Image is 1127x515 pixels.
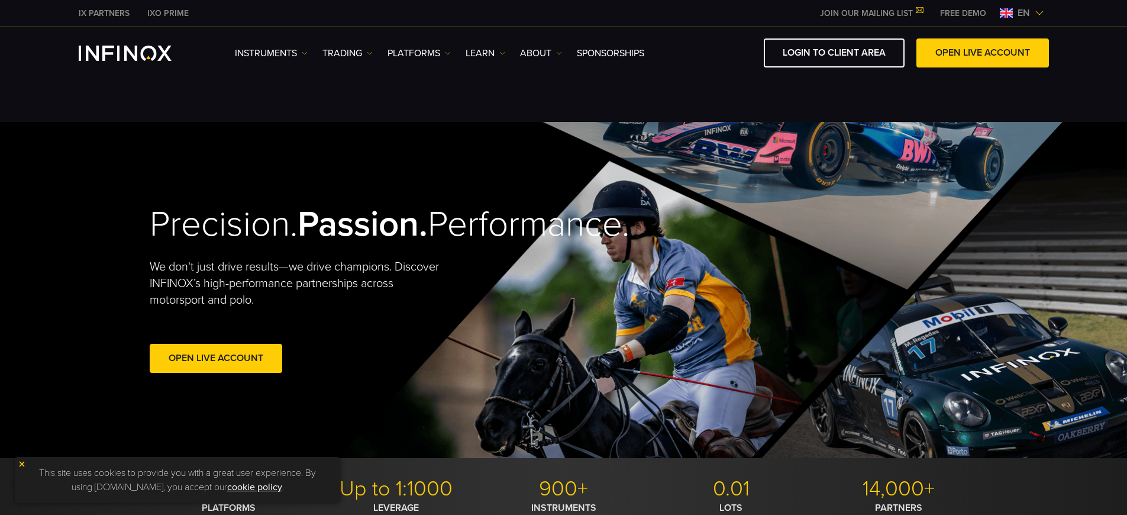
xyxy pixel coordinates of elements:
p: We don't just drive results—we drive champions. Discover INFINOX’s high-performance partnerships ... [150,259,448,308]
p: 0.01 [652,476,810,502]
h2: Precision. Performance. [150,203,522,246]
p: This site uses cookies to provide you with a great user experience. By using [DOMAIN_NAME], you a... [21,463,334,497]
strong: PARTNERS [875,502,922,514]
strong: LEVERAGE [373,502,419,514]
p: Up to 1:1000 [317,476,476,502]
strong: Passion. [298,203,428,246]
a: TRADING [322,46,373,60]
a: PLATFORMS [387,46,451,60]
a: cookie policy [227,481,282,493]
a: INFINOX Logo [79,46,199,61]
img: yellow close icon [18,460,26,468]
strong: INSTRUMENTS [531,502,596,514]
a: INFINOX [70,7,138,20]
a: Instruments [235,46,308,60]
span: en [1013,6,1035,20]
a: SPONSORSHIPS [577,46,644,60]
p: 900+ [485,476,643,502]
a: Open Live Account [150,344,282,373]
a: INFINOX MENU [931,7,995,20]
a: JOIN OUR MAILING LIST [811,8,931,18]
a: INFINOX [138,7,198,20]
a: OPEN LIVE ACCOUNT [916,38,1049,67]
strong: PLATFORMS [202,502,256,514]
a: LOGIN TO CLIENT AREA [764,38,905,67]
p: 14,000+ [819,476,978,502]
a: Learn [466,46,505,60]
a: ABOUT [520,46,562,60]
strong: LOTS [719,502,742,514]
